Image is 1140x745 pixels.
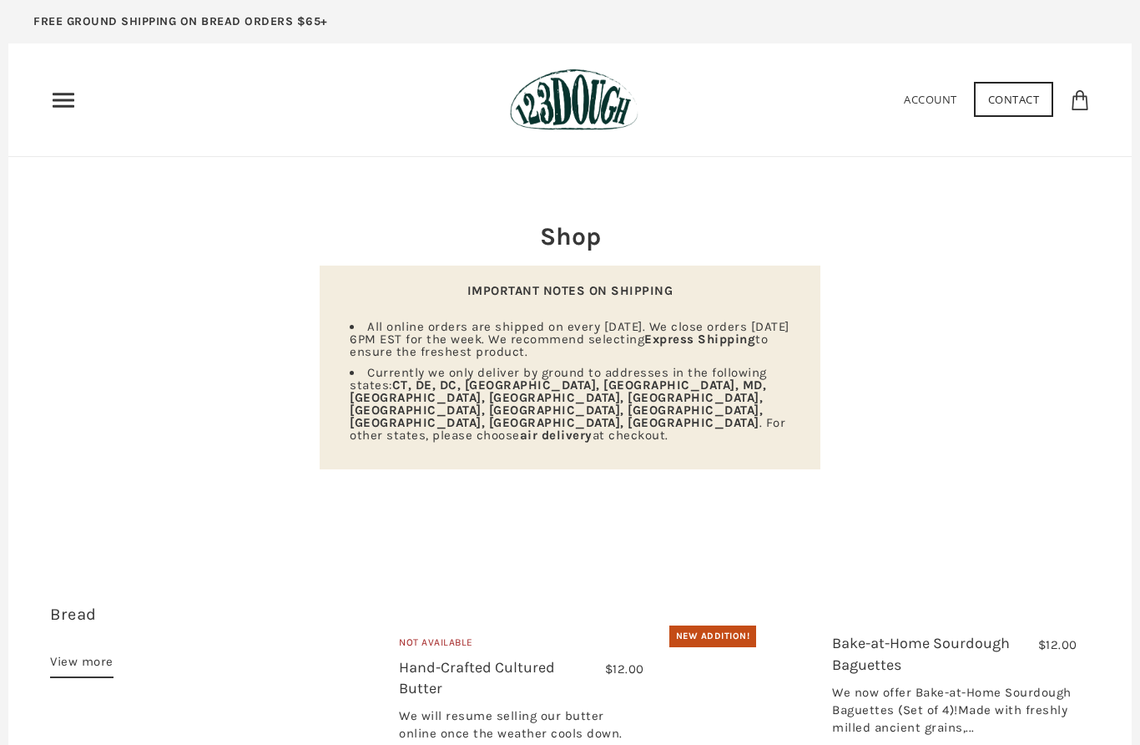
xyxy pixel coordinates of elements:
[467,283,673,298] strong: IMPORTANT NOTES ON SHIPPING
[350,365,785,443] span: Currently we only deliver by ground to addresses in the following states: . For other states, ple...
[904,92,957,107] a: Account
[1038,637,1077,652] span: $12.00
[50,651,113,678] a: View more
[50,603,224,651] h3: 10 items
[669,626,757,647] div: New Addition!
[50,87,77,114] nav: Primary
[350,319,789,359] span: All online orders are shipped on every [DATE]. We close orders [DATE] 6PM EST for the week. We re...
[644,332,755,347] strong: Express Shipping
[510,68,638,131] img: 123Dough Bakery
[350,378,766,430] strong: CT, DE, DC, [GEOGRAPHIC_DATA], [GEOGRAPHIC_DATA], MD, [GEOGRAPHIC_DATA], [GEOGRAPHIC_DATA], [GEOG...
[974,82,1054,117] a: Contact
[50,605,97,624] a: Bread
[399,635,643,657] div: Not Available
[605,661,644,677] span: $12.00
[320,219,820,254] h2: Shop
[520,428,593,443] strong: air delivery
[8,8,353,43] a: FREE GROUND SHIPPING ON BREAD ORDERS $65+
[832,684,1077,745] div: We now offer Bake-at-Home Sourdough Baguettes (Set of 4)!Made with freshly milled ancient grains,...
[33,13,328,31] p: FREE GROUND SHIPPING ON BREAD ORDERS $65+
[832,634,1010,673] a: Bake-at-Home Sourdough Baguettes
[399,658,555,697] a: Hand-Crafted Cultured Butter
